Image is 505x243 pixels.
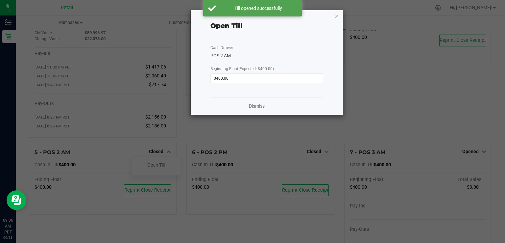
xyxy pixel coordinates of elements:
[210,21,243,31] div: Open Till
[220,5,297,12] div: Till opened successfully
[249,103,265,110] a: Dismiss
[210,67,274,71] span: Beginning Float
[210,45,233,51] label: Cash Drawer
[7,190,26,210] iframe: Resource center
[238,67,274,71] span: (Expected: $400.00)
[210,52,323,59] div: POS 2 AM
